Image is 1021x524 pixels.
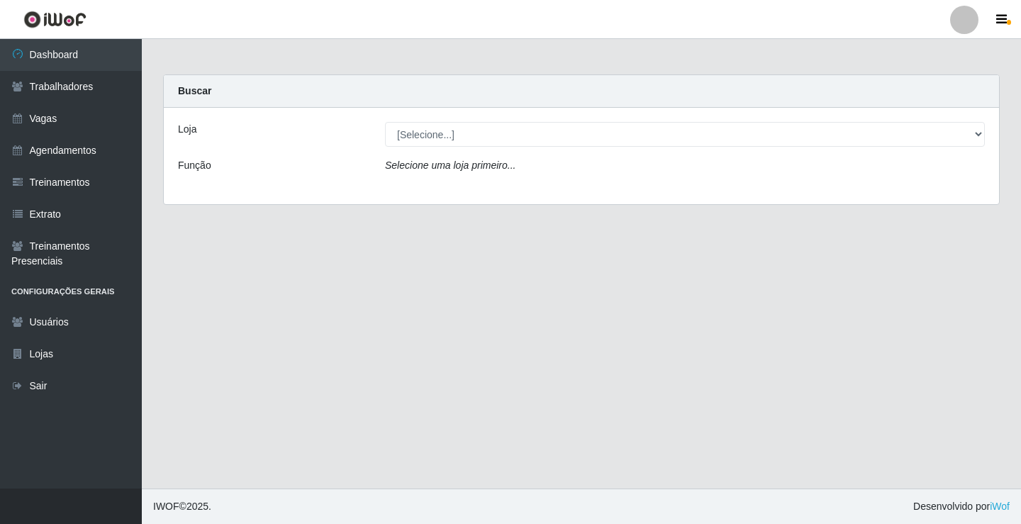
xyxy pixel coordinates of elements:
[178,158,211,173] label: Função
[153,501,179,512] span: IWOF
[23,11,87,28] img: CoreUI Logo
[178,85,211,96] strong: Buscar
[153,499,211,514] span: © 2025 .
[385,160,515,171] i: Selecione uma loja primeiro...
[913,499,1010,514] span: Desenvolvido por
[990,501,1010,512] a: iWof
[178,122,196,137] label: Loja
